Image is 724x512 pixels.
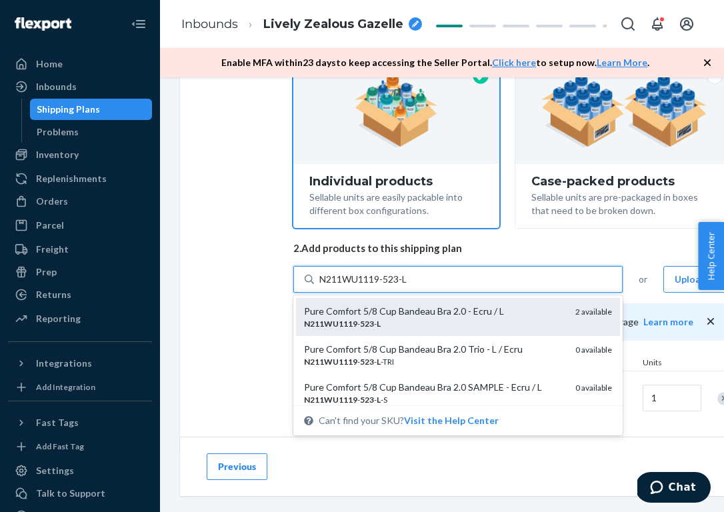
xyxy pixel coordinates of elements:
[8,379,152,395] a: Add Integration
[8,460,152,481] a: Settings
[575,307,612,317] span: 2 available
[643,385,701,411] input: Quantity
[181,17,238,31] a: Inbounds
[36,381,95,393] div: Add Integration
[8,483,152,504] button: Talk to Support
[531,188,717,217] div: Sellable units are pre-packaged in boxes that need to be broken down.
[263,16,403,33] span: Lively Zealous Gazelle
[36,57,63,71] div: Home
[611,391,637,405] span: No
[30,121,153,143] a: Problems
[644,11,671,37] button: Open notifications
[221,56,649,69] p: Enable MFA within 23 days to keep accessing the Seller Portal. to setup now. .
[171,5,433,44] ol: breadcrumbs
[404,414,499,427] button: Pure Comfort 5/8 Cup Bandeau Bra 2.0 - Ecru / LN211WU1119-523-L2 availablePure Comfort 5/8 Cup Ba...
[36,195,68,208] div: Orders
[360,357,374,367] em: 523
[304,319,357,329] em: N211WU1119
[319,414,499,427] span: Can't find your SKU?
[8,261,152,283] a: Prep
[8,353,152,374] button: Integrations
[36,265,57,279] div: Prep
[36,441,84,452] div: Add Fast Tag
[643,315,693,329] button: Learn more
[597,57,647,68] a: Learn More
[36,416,79,429] div: Fast Tags
[8,412,152,433] button: Fast Tags
[36,80,77,93] div: Inbounds
[304,318,565,329] div: - -
[492,57,536,68] a: Click here
[304,395,357,405] em: N211WU1119
[304,394,565,405] div: - - -S
[15,17,71,31] img: Flexport logo
[37,103,100,116] div: Shipping Plans
[36,148,79,161] div: Inventory
[304,381,565,394] div: Pure Comfort 5/8 Cup Bandeau Bra 2.0 SAMPLE - Ecru / L
[541,74,707,147] img: case-pack.59cecea509d18c883b923b81aeac6d0b.png
[319,273,409,286] input: Pure Comfort 5/8 Cup Bandeau Bra 2.0 - Ecru / LN211WU1119-523-L2 availablePure Comfort 5/8 Cup Ba...
[36,312,81,325] div: Reporting
[8,53,152,75] a: Home
[8,76,152,97] a: Inbounds
[36,464,74,477] div: Settings
[36,487,105,500] div: Talk to Support
[304,343,565,356] div: Pure Comfort 5/8 Cup Bandeau Bra 2.0 Trio - L / Ecru
[355,74,438,147] img: individual-pack.facf35554cb0f1810c75b2bd6df2d64e.png
[309,188,483,217] div: Sellable units are easily packable into different box configurations.
[304,305,565,318] div: Pure Comfort 5/8 Cup Bandeau Bra 2.0 - Ecru / L
[36,172,107,185] div: Replenishments
[698,222,724,290] button: Help Center
[309,175,483,188] div: Individual products
[36,219,64,232] div: Parcel
[8,439,152,455] a: Add Fast Tag
[30,99,153,120] a: Shipping Plans
[575,383,612,393] span: 0 available
[36,357,92,370] div: Integrations
[304,356,565,367] div: - - -TRI
[640,357,700,371] div: Units
[637,472,711,505] iframe: Opens a widget where you can chat to one of our agents
[615,11,641,37] button: Open Search Box
[377,395,381,405] em: L
[575,345,612,355] span: 0 available
[360,395,374,405] em: 523
[8,284,152,305] a: Returns
[36,288,71,301] div: Returns
[207,453,267,480] button: Previous
[360,319,374,329] em: 523
[639,273,647,286] span: or
[8,168,152,189] a: Replenishments
[37,125,79,139] div: Problems
[531,175,717,188] div: Case-packed products
[8,215,152,236] a: Parcel
[304,357,357,367] em: N211WU1119
[8,308,152,329] a: Reporting
[377,357,381,367] em: L
[8,239,152,260] a: Freight
[377,319,381,329] em: L
[36,243,69,256] div: Freight
[704,315,717,329] button: close
[673,11,700,37] button: Open account menu
[8,144,152,165] a: Inventory
[8,191,152,212] a: Orders
[125,11,152,37] button: Close Navigation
